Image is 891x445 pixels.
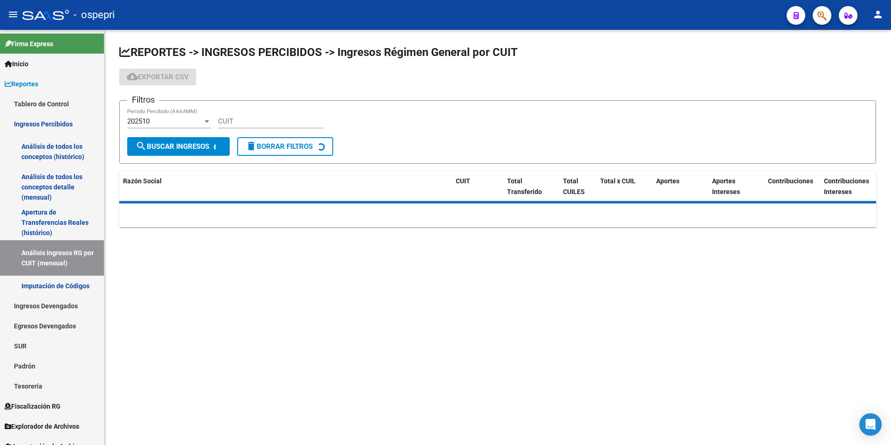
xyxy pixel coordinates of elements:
span: Fiscalización RG [5,401,61,411]
span: Total CUILES [563,177,585,195]
span: Razón Social [123,177,162,185]
mat-icon: cloud_download [127,71,138,82]
span: Exportar CSV [127,73,189,81]
datatable-header-cell: Contribuciones [764,171,820,202]
datatable-header-cell: Total Transferido [503,171,559,202]
div: Open Intercom Messenger [859,413,882,436]
datatable-header-cell: Total x CUIL [596,171,652,202]
span: CUIT [456,177,470,185]
span: Reportes [5,79,38,89]
mat-icon: menu [7,9,19,20]
mat-icon: search [136,140,147,152]
datatable-header-cell: Total CUILES [559,171,596,202]
button: Exportar CSV [119,69,196,85]
button: Buscar Ingresos [127,137,230,156]
span: Firma Express [5,39,53,49]
span: Inicio [5,59,28,69]
span: REPORTES -> INGRESOS PERCIBIDOS -> Ingresos Régimen General por CUIT [119,46,518,59]
datatable-header-cell: Aportes Intereses [708,171,764,202]
datatable-header-cell: CUIT [452,171,503,202]
span: Total x CUIL [600,177,636,185]
span: Contribuciones [768,177,813,185]
span: Explorador de Archivos [5,421,79,431]
span: - ospepri [74,5,115,25]
datatable-header-cell: Razón Social [119,171,452,202]
button: Borrar Filtros [237,137,333,156]
mat-icon: person [872,9,884,20]
span: Borrar Filtros [246,142,313,151]
span: Aportes [656,177,679,185]
datatable-header-cell: Contribuciones Intereses [820,171,876,202]
mat-icon: delete [246,140,257,152]
span: 202510 [127,117,150,125]
h3: Filtros [127,93,159,106]
datatable-header-cell: Aportes [652,171,708,202]
span: Buscar Ingresos [136,142,209,151]
span: Aportes Intereses [712,177,740,195]
span: Total Transferido [507,177,542,195]
span: Contribuciones Intereses [824,177,869,195]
